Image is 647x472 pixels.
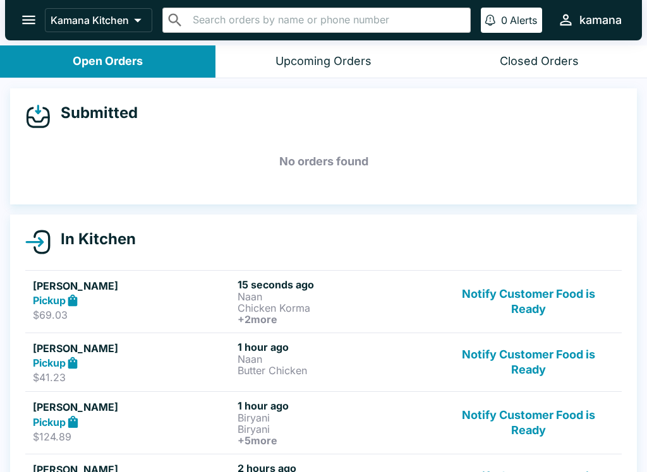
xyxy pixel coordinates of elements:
h6: 15 seconds ago [238,278,437,291]
strong: Pickup [33,294,66,307]
p: Biryani [238,412,437,423]
p: Naan [238,291,437,302]
p: Butter Chicken [238,365,437,376]
button: Notify Customer Food is Ready [443,341,614,384]
h5: No orders found [25,139,622,184]
h4: Submitted [51,103,138,122]
h6: 1 hour ago [238,399,437,412]
h5: [PERSON_NAME] [33,341,233,356]
button: kamana [552,6,627,33]
p: $41.23 [33,371,233,384]
p: $69.03 [33,309,233,321]
button: open drawer [13,4,45,36]
h6: + 5 more [238,435,437,446]
a: [PERSON_NAME]Pickup$69.0315 seconds agoNaanChicken Korma+2moreNotify Customer Food is Ready [25,270,622,333]
button: Notify Customer Food is Ready [443,278,614,325]
h5: [PERSON_NAME] [33,278,233,293]
p: Kamana Kitchen [51,14,129,27]
strong: Pickup [33,416,66,428]
button: Notify Customer Food is Ready [443,399,614,446]
h4: In Kitchen [51,230,136,249]
strong: Pickup [33,357,66,369]
p: Biryani [238,423,437,435]
a: [PERSON_NAME]Pickup$41.231 hour agoNaanButter ChickenNotify Customer Food is Ready [25,333,622,392]
h6: + 2 more [238,314,437,325]
button: Kamana Kitchen [45,8,152,32]
div: kamana [579,13,622,28]
h6: 1 hour ago [238,341,437,353]
p: 0 [501,14,507,27]
div: Closed Orders [500,54,579,69]
p: Alerts [510,14,537,27]
div: Upcoming Orders [275,54,372,69]
p: Chicken Korma [238,302,437,314]
a: [PERSON_NAME]Pickup$124.891 hour agoBiryaniBiryani+5moreNotify Customer Food is Ready [25,391,622,454]
p: $124.89 [33,430,233,443]
input: Search orders by name or phone number [189,11,465,29]
h5: [PERSON_NAME] [33,399,233,415]
p: Naan [238,353,437,365]
div: Open Orders [73,54,143,69]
